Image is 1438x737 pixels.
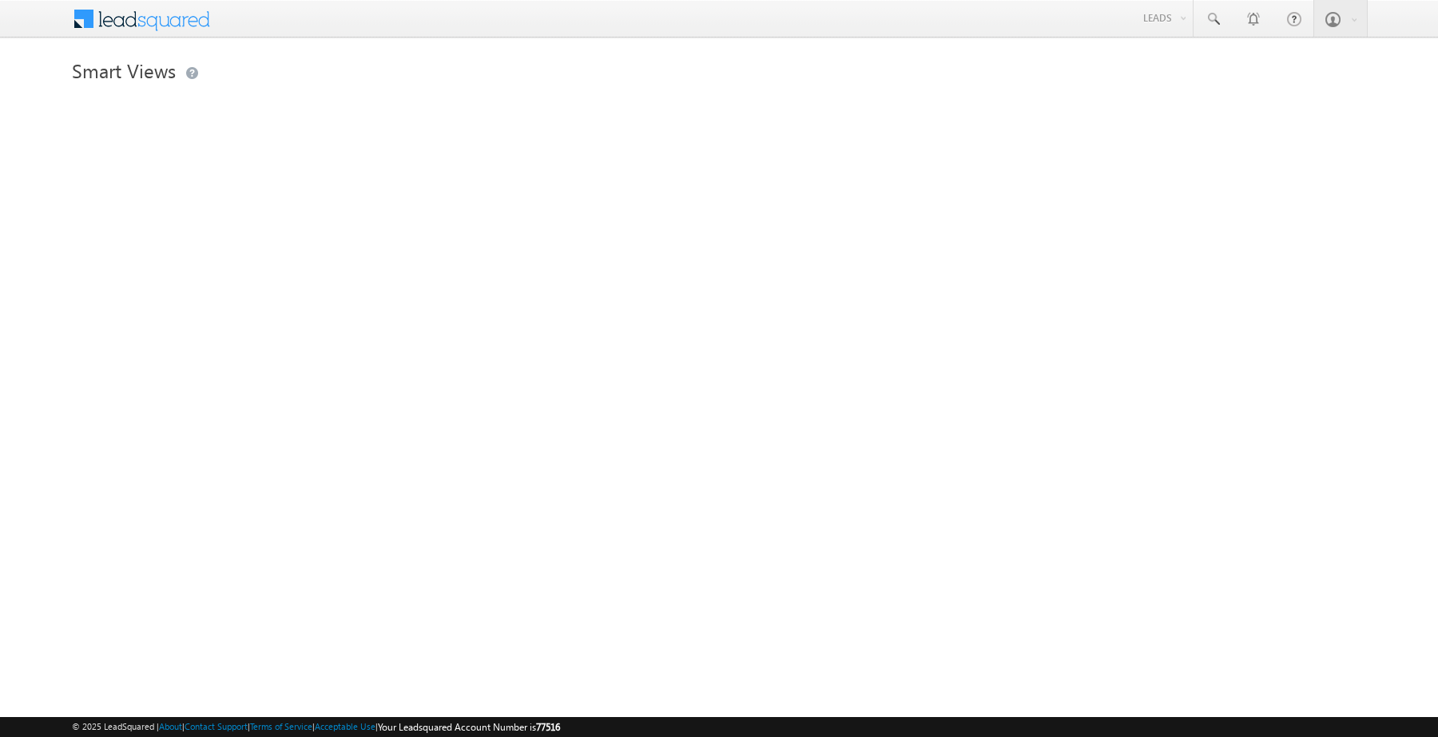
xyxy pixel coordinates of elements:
[536,721,560,733] span: 77516
[378,721,560,733] span: Your Leadsquared Account Number is
[250,721,312,731] a: Terms of Service
[159,721,182,731] a: About
[315,721,375,731] a: Acceptable Use
[72,719,560,735] span: © 2025 LeadSquared | | | | |
[72,57,176,83] span: Smart Views
[185,721,248,731] a: Contact Support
